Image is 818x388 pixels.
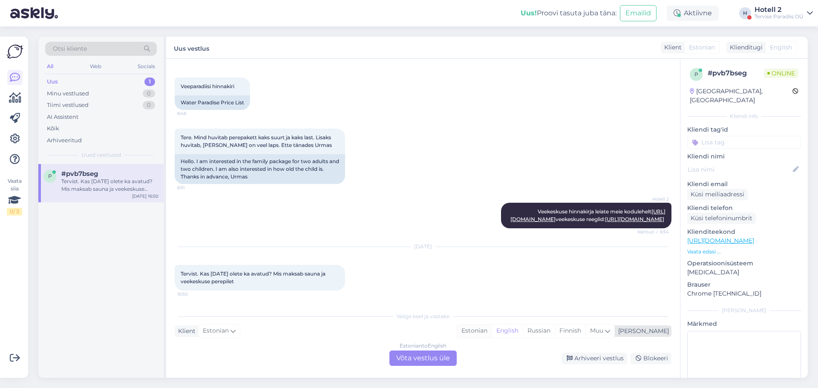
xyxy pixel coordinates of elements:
div: Võta vestlus üle [389,351,457,366]
div: Küsi telefoninumbrit [687,213,756,224]
label: Uus vestlus [174,42,209,53]
div: AI Assistent [47,113,78,121]
div: Uus [47,78,58,86]
div: Estonian [457,325,492,337]
span: Estonian [689,43,715,52]
div: Blokeeri [631,353,671,364]
p: Kliendi email [687,180,801,189]
p: Chrome [TECHNICAL_ID] [687,289,801,298]
p: Märkmed [687,319,801,328]
div: [DATE] [175,243,671,250]
div: Klient [661,43,682,52]
div: 0 / 3 [7,208,22,216]
span: Tere. Mind huvitab perepakett kaks suurt ja kaks last. Lisaks huvitab, [PERSON_NAME] on veel laps... [181,134,332,148]
img: Askly Logo [7,43,23,60]
div: Finnish [555,325,585,337]
input: Lisa nimi [688,165,791,174]
span: #pvb7bseg [61,170,98,178]
p: Brauser [687,280,801,289]
div: Kliendi info [687,112,801,120]
span: Tervist. Kas [DATE] olete ka avatud? Mis maksab sauna ja veekeskuse perepilet [181,270,327,285]
div: [GEOGRAPHIC_DATA], [GEOGRAPHIC_DATA] [690,87,792,105]
span: Uued vestlused [81,151,121,159]
span: 8:51 [177,184,209,191]
span: Nähtud ✓ 8:54 [637,229,669,235]
div: Proovi tasuta juba täna: [521,8,616,18]
span: Hotell 2 [637,196,669,202]
div: Tervist. Kas [DATE] olete ka avatud? Mis maksab sauna ja veekeskuse perepilet [61,178,158,193]
a: Hotell 2Tervise Paradiis OÜ [755,6,813,20]
div: All [45,61,55,72]
p: Operatsioonisüsteem [687,259,801,268]
span: Veeparadiisi hinnakiri [181,83,234,89]
div: English [492,325,523,337]
p: Vaata edasi ... [687,248,801,256]
button: Emailid [620,5,657,21]
div: Klient [175,327,196,336]
div: [DATE] 16:50 [132,193,158,199]
div: [PERSON_NAME] [615,327,669,336]
span: p [694,71,698,78]
div: Hello. I am interested in the family package for two adults and two children. I am also intereste... [175,154,345,184]
div: Küsi meiliaadressi [687,189,748,200]
span: Estonian [203,326,229,336]
div: Valige keel ja vastake [175,313,671,320]
div: Tiimi vestlused [47,101,89,109]
div: Estonian to English [400,342,446,350]
b: Uus! [521,9,537,17]
span: Otsi kliente [53,44,87,53]
p: Klienditeekond [687,227,801,236]
span: Muu [590,327,603,334]
div: Vaata siia [7,177,22,216]
div: H [739,7,751,19]
div: 1 [144,78,155,86]
span: p [48,173,52,179]
div: Minu vestlused [47,89,89,98]
a: [URL][DOMAIN_NAME] [605,216,664,222]
p: [MEDICAL_DATA] [687,268,801,277]
div: Arhiveeritud [47,136,82,145]
div: 0 [143,101,155,109]
span: Veekeskuse hinnakirja leiate meie kodulehelt veekeskuse reeglid: [510,208,665,222]
input: Lisa tag [687,136,801,149]
div: Tervise Paradiis OÜ [755,13,804,20]
div: Russian [523,325,555,337]
p: Kliendi nimi [687,152,801,161]
div: Arhiveeri vestlus [562,353,627,364]
p: Kliendi tag'id [687,125,801,134]
div: Hotell 2 [755,6,804,13]
div: Kõik [47,124,59,133]
div: Socials [136,61,157,72]
span: 8:48 [177,110,209,117]
div: Web [88,61,103,72]
div: [PERSON_NAME] [687,307,801,314]
div: 0 [143,89,155,98]
span: 16:50 [177,291,209,297]
span: Online [764,69,798,78]
div: # pvb7bseg [708,68,764,78]
a: [URL][DOMAIN_NAME] [687,237,754,244]
div: Aktiivne [667,6,719,21]
p: Kliendi telefon [687,204,801,213]
div: Water Paradise Price List [175,95,250,110]
div: Klienditugi [726,43,763,52]
span: English [770,43,792,52]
